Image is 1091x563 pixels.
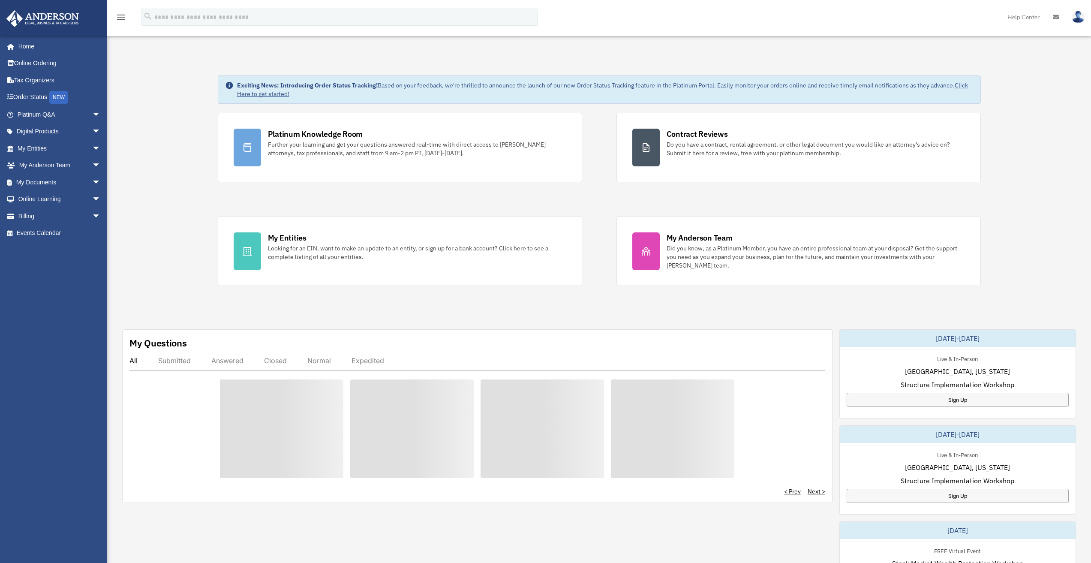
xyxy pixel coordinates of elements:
[6,72,114,89] a: Tax Organizers
[6,106,114,123] a: Platinum Q&Aarrow_drop_down
[268,232,307,243] div: My Entities
[6,123,114,140] a: Digital Productsarrow_drop_down
[616,113,981,182] a: Contract Reviews Do you have a contract, rental agreement, or other legal document you would like...
[116,12,126,22] i: menu
[352,356,384,365] div: Expedited
[158,356,191,365] div: Submitted
[129,337,187,349] div: My Questions
[307,356,331,365] div: Normal
[237,81,378,89] strong: Exciting News: Introducing Order Status Tracking!
[808,487,825,496] a: Next >
[6,191,114,208] a: Online Learningarrow_drop_down
[218,217,582,286] a: My Entities Looking for an EIN, want to make an update to an entity, or sign up for a bank accoun...
[237,81,968,98] a: Click Here to get started!
[218,113,582,182] a: Platinum Knowledge Room Further your learning and get your questions answered real-time with dire...
[840,426,1076,443] div: [DATE]-[DATE]
[92,191,109,208] span: arrow_drop_down
[268,244,566,261] div: Looking for an EIN, want to make an update to an entity, or sign up for a bank account? Click her...
[847,489,1069,503] a: Sign Up
[6,140,114,157] a: My Entitiesarrow_drop_down
[784,487,801,496] a: < Prev
[930,450,985,459] div: Live & In-Person
[92,208,109,225] span: arrow_drop_down
[6,174,114,191] a: My Documentsarrow_drop_down
[847,393,1069,407] a: Sign Up
[840,522,1076,539] div: [DATE]
[930,354,985,363] div: Live & In-Person
[92,157,109,175] span: arrow_drop_down
[901,379,1014,390] span: Structure Implementation Workshop
[6,208,114,225] a: Billingarrow_drop_down
[92,174,109,191] span: arrow_drop_down
[667,140,965,157] div: Do you have a contract, rental agreement, or other legal document you would like an attorney's ad...
[4,10,81,27] img: Anderson Advisors Platinum Portal
[1072,11,1085,23] img: User Pic
[840,330,1076,347] div: [DATE]-[DATE]
[6,38,109,55] a: Home
[6,55,114,72] a: Online Ordering
[92,123,109,141] span: arrow_drop_down
[6,157,114,174] a: My Anderson Teamarrow_drop_down
[49,91,68,104] div: NEW
[92,140,109,157] span: arrow_drop_down
[667,244,965,270] div: Did you know, as a Platinum Member, you have an entire professional team at your disposal? Get th...
[6,89,114,106] a: Order StatusNEW
[667,129,728,139] div: Contract Reviews
[905,462,1010,473] span: [GEOGRAPHIC_DATA], [US_STATE]
[268,129,363,139] div: Platinum Knowledge Room
[116,15,126,22] a: menu
[667,232,733,243] div: My Anderson Team
[143,12,153,21] i: search
[211,356,243,365] div: Answered
[901,476,1014,486] span: Structure Implementation Workshop
[6,225,114,242] a: Events Calendar
[237,81,974,98] div: Based on your feedback, we're thrilled to announce the launch of our new Order Status Tracking fe...
[268,140,566,157] div: Further your learning and get your questions answered real-time with direct access to [PERSON_NAM...
[129,356,138,365] div: All
[92,106,109,123] span: arrow_drop_down
[905,366,1010,376] span: [GEOGRAPHIC_DATA], [US_STATE]
[616,217,981,286] a: My Anderson Team Did you know, as a Platinum Member, you have an entire professional team at your...
[264,356,287,365] div: Closed
[927,546,988,555] div: FREE Virtual Event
